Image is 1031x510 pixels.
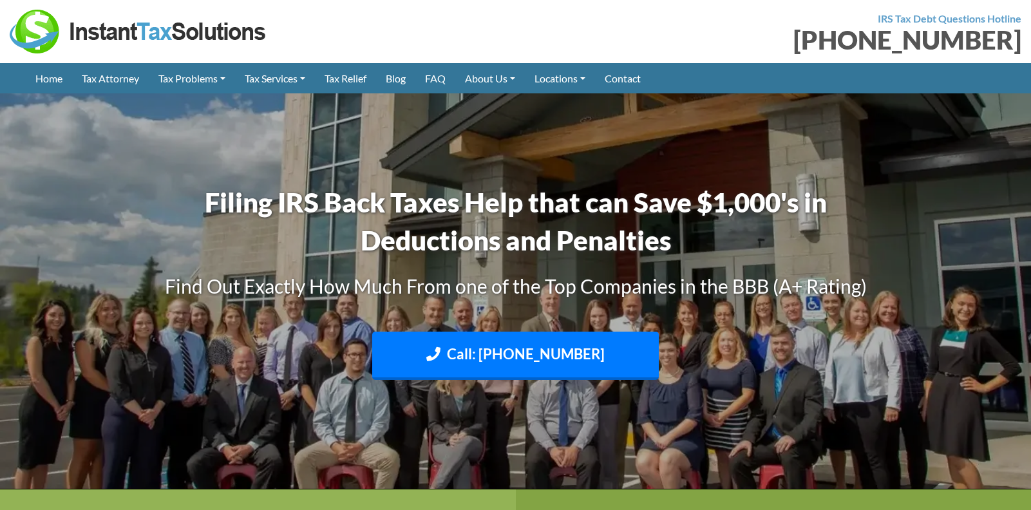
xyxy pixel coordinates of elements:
[158,272,873,299] h3: Find Out Exactly How Much From one of the Top Companies in the BBB (A+ Rating)
[372,332,659,380] a: Call: [PHONE_NUMBER]
[415,63,455,93] a: FAQ
[10,10,267,53] img: Instant Tax Solutions Logo
[455,63,525,93] a: About Us
[595,63,650,93] a: Contact
[72,63,149,93] a: Tax Attorney
[315,63,376,93] a: Tax Relief
[525,63,595,93] a: Locations
[235,63,315,93] a: Tax Services
[26,63,72,93] a: Home
[149,63,235,93] a: Tax Problems
[525,27,1022,53] div: [PHONE_NUMBER]
[878,12,1021,24] strong: IRS Tax Debt Questions Hotline
[10,24,267,36] a: Instant Tax Solutions Logo
[158,184,873,260] h1: Filing IRS Back Taxes Help that can Save $1,000's in Deductions and Penalties
[376,63,415,93] a: Blog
